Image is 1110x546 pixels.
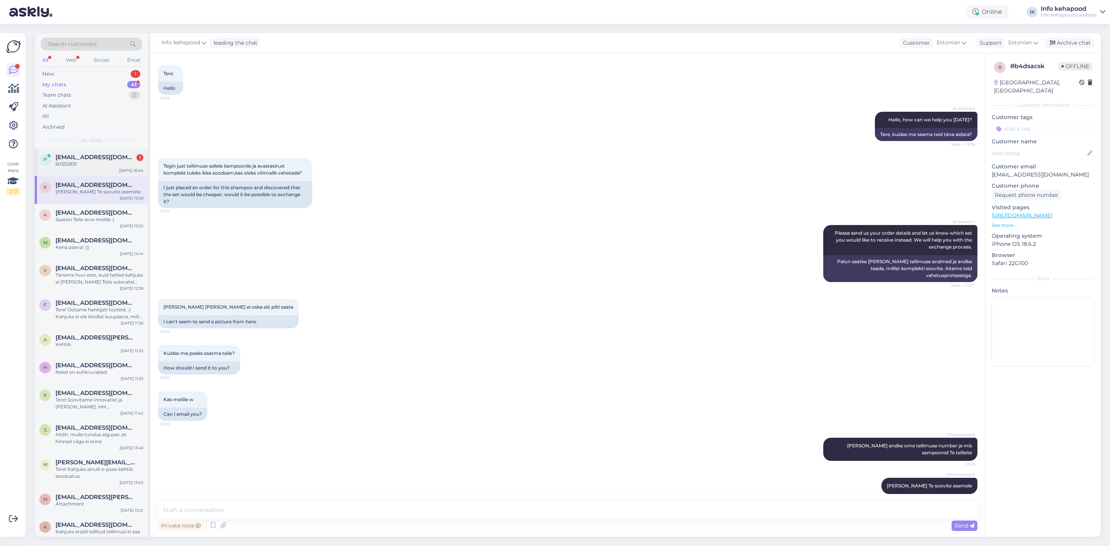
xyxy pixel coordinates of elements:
[48,40,97,48] span: Search customers
[43,496,47,502] span: m
[55,161,143,168] div: 60352831
[160,329,189,334] span: 15:39
[42,102,71,110] div: AI Assistant
[992,275,1095,282] div: Extra
[42,91,71,99] div: Team chats
[992,113,1095,121] p: Customer tags
[210,39,257,47] div: leading the chat
[1010,62,1058,71] div: # b4dsacsk
[55,334,136,341] span: abigai@peterson.ee
[823,255,977,282] div: Palun saatke [PERSON_NAME] tellimuse andmed ja andke teada, millist komplekti soovite. Aitame tei...
[42,81,66,89] div: My chats
[992,149,1086,158] input: Add name
[946,461,975,467] span: 15:59
[126,55,142,65] div: Email
[992,163,1095,171] p: Customer email
[120,223,143,229] div: [DATE] 15:52
[161,39,200,47] span: Info kehapood
[158,82,183,95] div: Hello
[55,390,136,396] span: keili.lind45@gmail.com
[44,212,47,218] span: a
[992,123,1095,134] input: Add a tag
[44,302,47,308] span: f
[55,154,136,161] span: pamelasaarniit@gmail.com
[119,168,143,173] div: [DATE] 16:44
[6,160,20,195] div: Look Here
[163,396,193,402] span: Kas meilile w
[994,79,1079,95] div: [GEOGRAPHIC_DATA], [GEOGRAPHIC_DATA]
[992,259,1095,267] p: Safari 22G100
[163,304,293,310] span: [PERSON_NAME] [PERSON_NAME] ei oska siit pilti saata
[55,362,136,369] span: helinmarkus@hotmail.com
[992,240,1095,248] p: iPhone OS 18.6.2
[992,287,1095,295] p: Notes
[55,265,136,272] span: varvara.bazhukova@gmail.com
[44,337,47,343] span: a
[946,282,975,288] span: Seen ✓ 15:37
[55,466,143,480] div: Tere! Kahjuks ainult e-poes kehtib soodustus.
[1041,12,1097,18] div: Info kehapood's website
[55,424,136,431] span: sagma358@gmail.com
[158,408,207,421] div: Can I email you?
[887,483,972,489] span: [PERSON_NAME] Te soovite asemele
[875,128,977,141] div: Tere, kuidas me saame teid täna aidata?
[121,507,143,513] div: [DATE] 13:21
[847,443,973,455] span: [PERSON_NAME] andke oma tellimuse number ja mis sampoonid Te tellisite
[55,181,136,188] span: Kaire.greenber@iclou.com
[127,81,140,89] div: 41
[55,459,136,466] span: meril.kase@gmail.com
[163,350,235,356] span: Kuidas ma peaks saatma teile?
[55,237,136,244] span: margekato@gmail.com
[1045,38,1094,48] div: Archive chat
[160,421,189,427] span: 15:50
[992,203,1095,212] p: Visited pages
[6,39,21,54] img: Askly Logo
[1058,62,1092,71] span: Offline
[43,240,47,245] span: m
[120,410,143,416] div: [DATE] 11:42
[55,341,143,348] div: Kehtib
[121,320,143,326] div: [DATE] 11:56
[55,501,143,507] div: Attachment
[43,365,47,370] span: h
[55,369,143,376] div: Need on suhkruvabad.
[55,306,143,320] div: Tere! Ootame hankijalt tooteid. :) Kahjuks ei ole kindlat kuupäeva, millal võivad saabuda
[55,396,143,410] div: Tere! Soovitame Innovatist ja [PERSON_NAME]. HH [PERSON_NAME] võite ka proovida repair sampooni j...
[977,39,1002,47] div: Support
[158,521,203,531] div: Private note
[42,123,65,131] div: Archived
[120,251,143,257] div: [DATE] 14:14
[44,156,47,162] span: p
[992,182,1095,190] p: Customer phone
[44,184,47,190] span: K
[55,216,143,223] div: Saatsin Teile arve meilile :)
[55,244,143,251] div: Kena päeva! :))
[992,190,1061,200] div: Request phone number
[55,431,143,445] div: Aitäh, mulle tundus alguses ,et hinnad väga ei erine
[900,39,930,47] div: Customer
[1041,6,1105,18] a: Info kehapoodInfo kehapood's website
[163,71,173,76] span: Tere
[129,91,140,99] div: 0
[946,472,975,477] span: Info kehapood
[120,286,143,291] div: [DATE] 12:36
[966,5,1008,19] div: Online
[946,141,975,147] span: Seen ✓ 15:36
[136,154,143,161] div: 1
[158,181,312,208] div: I just placed an order for this shampoo and discovered that the set would be cheaper, would it be...
[55,494,136,501] span: mariliis.peterson@gmail.com
[42,70,54,78] div: New
[835,230,973,250] span: Please send us your order details and let us know which set you would like to receive instead. We...
[44,392,47,398] span: k
[44,427,47,433] span: s
[946,494,975,500] span: 15:59
[946,106,975,111] span: AI Assistant
[43,462,47,467] span: m
[992,251,1095,259] p: Browser
[955,522,974,529] span: Send
[946,219,975,225] span: AI Assistant
[160,375,189,381] span: 15:50
[992,232,1095,240] p: Operating system
[119,480,143,486] div: [DATE] 13:43
[937,39,960,47] span: Estonian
